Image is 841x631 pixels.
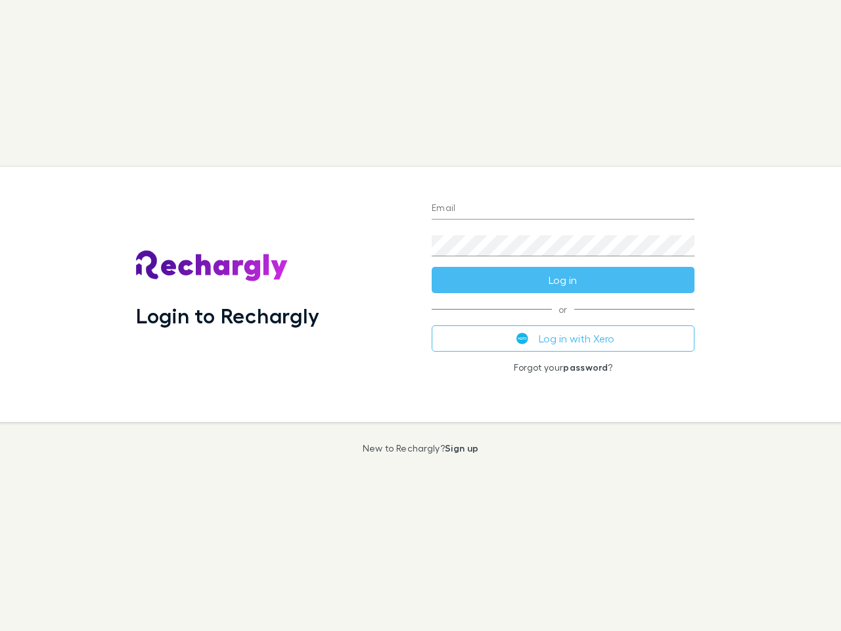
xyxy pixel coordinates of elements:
p: New to Rechargly? [363,443,479,454]
img: Xero's logo [516,333,528,344]
p: Forgot your ? [432,362,694,373]
img: Rechargly's Logo [136,250,288,282]
h1: Login to Rechargly [136,303,319,328]
button: Log in with Xero [432,325,694,352]
a: password [563,362,608,373]
a: Sign up [445,442,478,454]
button: Log in [432,267,694,293]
